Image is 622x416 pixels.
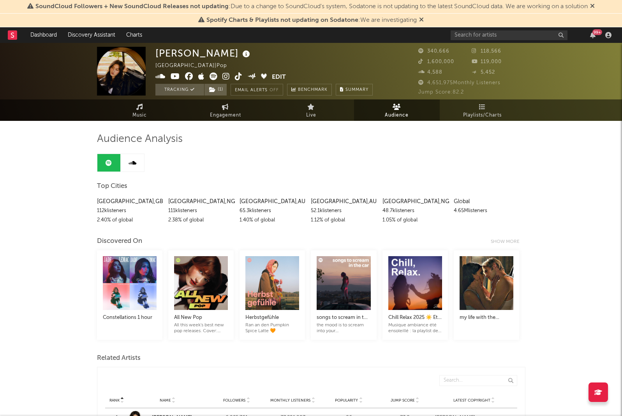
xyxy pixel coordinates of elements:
a: my life with the [PERSON_NAME] boys [460,305,513,328]
span: Dismiss [419,17,424,23]
a: Chill Relax 2025 ☀️ Ete Lounge PlaylistMusique ambiance été ensoleillé : la playlist de musique c... [388,305,442,334]
div: [GEOGRAPHIC_DATA] , AU [311,197,376,206]
em: Off [270,88,279,92]
div: [GEOGRAPHIC_DATA] , AU [240,197,305,206]
button: Email AlertsOff [231,84,283,96]
div: 65.3k listeners [240,206,305,216]
span: Music [132,111,147,120]
span: 4,588 [418,70,442,75]
input: Search for artists [451,30,567,40]
span: 118,566 [472,49,501,54]
a: HerbstgefühleRan an den Pumpkin Spice Latte 🧡 [245,305,299,334]
div: [GEOGRAPHIC_DATA] , NG [382,197,448,206]
a: All New PopAll this week's best new pop releases. Cover: [PERSON_NAME] [174,305,228,334]
a: Live [268,99,354,121]
span: Dismiss [590,4,595,10]
a: Music [97,99,183,121]
input: Search... [439,375,517,386]
div: Ran an den Pumpkin Spice Latte 🧡 [245,322,299,334]
div: [GEOGRAPHIC_DATA] | Pop [155,61,236,71]
span: Summary [345,88,368,92]
span: Jump Score: 82.2 [418,90,464,95]
a: Dashboard [25,27,62,43]
div: 111k listeners [168,206,234,216]
div: All this week's best new pop releases. Cover: [PERSON_NAME] [174,322,228,334]
span: Audience [385,111,409,120]
a: Benchmark [287,84,332,96]
span: : We are investigating [206,17,417,23]
a: songs to scream in the carthe mood is to scream into your dashboard/choke back tears in the parki... [317,305,370,334]
div: 1.12 % of global [311,216,376,225]
a: Charts [121,27,148,43]
button: 99+ [590,32,596,38]
a: Constellations 1 hour [103,305,157,328]
span: Name [160,398,171,403]
a: Audience [354,99,440,121]
span: ( 1 ) [204,84,227,96]
span: Jump Score [391,398,415,403]
button: (1) [204,84,227,96]
span: Benchmark [298,85,328,95]
div: Constellations 1 hour [103,313,157,322]
div: Herbstgefühle [245,313,299,322]
span: Spotify Charts & Playlists not updating on Sodatone [206,17,358,23]
div: the mood is to scream into your dashboard/choke back tears in the parking lot [317,322,370,334]
span: Latest Copyright [453,398,490,403]
div: Global [454,197,519,206]
span: 1,600,000 [418,59,454,64]
div: 1.05 % of global [382,216,448,225]
span: 119,000 [472,59,502,64]
div: All New Pop [174,313,228,322]
span: Related Artists [97,354,141,363]
span: Followers [223,398,245,403]
span: 340,666 [418,49,449,54]
div: 99 + [592,29,602,35]
a: Playlists/Charts [440,99,525,121]
span: Engagement [210,111,241,120]
span: Popularity [335,398,358,403]
span: Live [306,111,316,120]
span: Playlists/Charts [463,111,502,120]
div: 4.65M listeners [454,206,519,216]
span: Audience Analysis [97,135,183,144]
div: songs to scream in the car [317,313,370,322]
div: Musique ambiance été ensoleillé : la playlist de musique calme pour apéro, se détendre, ou chiller. [388,322,442,334]
div: 1.40 % of global [240,216,305,225]
div: my life with the [PERSON_NAME] boys [460,313,513,322]
div: 48.7k listeners [382,206,448,216]
div: [GEOGRAPHIC_DATA] , GB [97,197,162,206]
span: 5,452 [472,70,495,75]
div: 2.38 % of global [168,216,234,225]
a: Discovery Assistant [62,27,121,43]
button: Summary [336,84,373,96]
div: Chill Relax 2025 ☀️ Ete Lounge Playlist [388,313,442,322]
a: Engagement [183,99,268,121]
div: Show more [491,237,525,246]
button: Tracking [155,84,204,96]
span: SoundCloud Followers + New SoundCloud Releases not updating [35,4,229,10]
div: 2.40 % of global [97,216,162,225]
div: 52.1k listeners [311,206,376,216]
span: Monthly Listeners [270,398,310,403]
span: Rank [109,398,120,403]
span: 4,651,975 Monthly Listeners [418,80,500,85]
div: 112k listeners [97,206,162,216]
span: : Due to a change to SoundCloud's system, Sodatone is not updating to the latest SoundCloud data.... [35,4,588,10]
button: Edit [272,73,286,82]
div: Discovered On [97,237,142,246]
div: [PERSON_NAME] [155,47,252,60]
div: [GEOGRAPHIC_DATA] , NG [168,197,234,206]
span: Top Cities [97,182,127,191]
